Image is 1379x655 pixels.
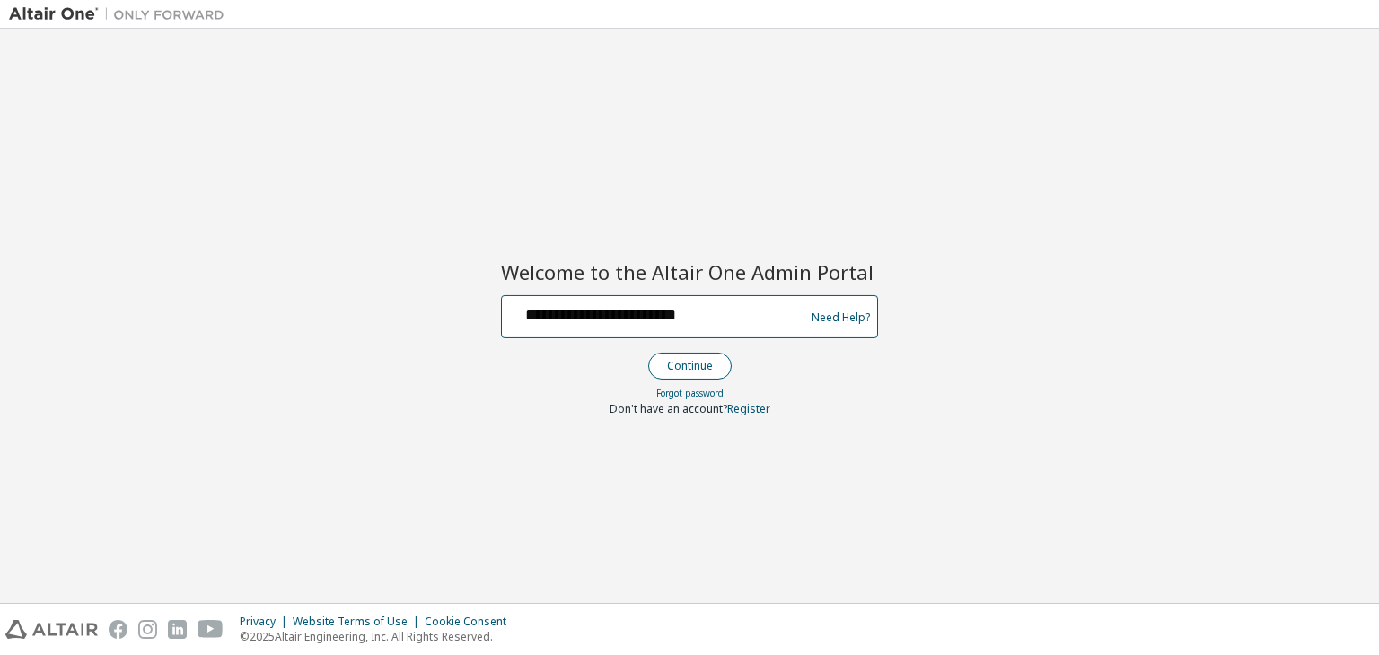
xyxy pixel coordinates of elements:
[727,401,770,416] a: Register
[168,620,187,639] img: linkedin.svg
[648,353,732,380] button: Continue
[138,620,157,639] img: instagram.svg
[501,259,878,284] h2: Welcome to the Altair One Admin Portal
[293,615,425,629] div: Website Terms of Use
[812,317,870,318] a: Need Help?
[656,387,724,399] a: Forgot password
[240,615,293,629] div: Privacy
[109,620,127,639] img: facebook.svg
[425,615,517,629] div: Cookie Consent
[610,401,727,416] span: Don't have an account?
[240,629,517,644] p: © 2025 Altair Engineering, Inc. All Rights Reserved.
[9,5,233,23] img: Altair One
[198,620,224,639] img: youtube.svg
[5,620,98,639] img: altair_logo.svg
